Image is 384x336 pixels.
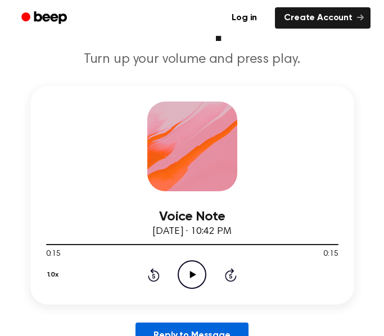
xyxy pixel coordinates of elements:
[46,209,338,224] h3: Voice Note
[46,248,61,260] span: 0:15
[152,227,231,237] span: [DATE] · 10:42 PM
[275,7,371,29] a: Create Account
[323,248,338,260] span: 0:15
[46,265,63,284] button: 1.0x
[13,51,371,68] p: Turn up your volume and press play.
[13,7,77,29] a: Beep
[220,5,268,31] a: Log in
